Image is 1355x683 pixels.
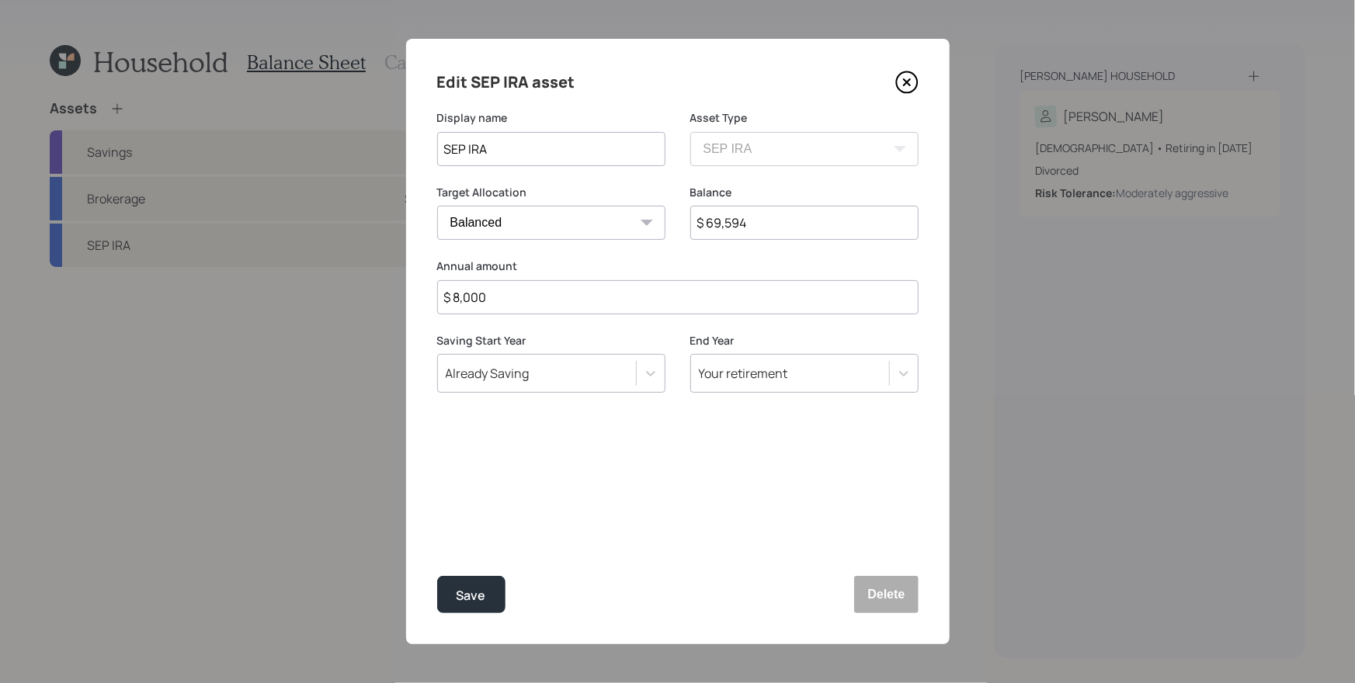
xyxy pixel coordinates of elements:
[437,333,665,348] label: Saving Start Year
[446,365,530,382] div: Already Saving
[437,185,665,200] label: Target Allocation
[690,333,919,348] label: End Year
[437,576,506,613] button: Save
[690,185,919,200] label: Balance
[699,365,788,382] div: Your retirement
[437,70,575,95] h4: Edit SEP IRA asset
[854,576,918,613] button: Delete
[457,585,486,606] div: Save
[690,110,919,126] label: Asset Type
[437,258,919,274] label: Annual amount
[437,110,665,126] label: Display name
